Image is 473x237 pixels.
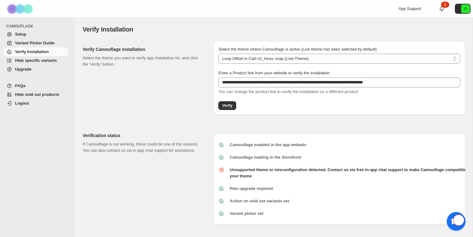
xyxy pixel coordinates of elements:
span: Select the theme where Camouflage is active (Live theme has been selected by default) [218,47,377,52]
span: Verify Installation [15,49,49,54]
a: 1 [439,6,445,12]
span: Verify [222,103,232,108]
a: FAQs [4,81,68,90]
span: Setup [15,32,26,37]
span: Hide specific variants [15,58,57,63]
a: Hide sold out products [4,90,68,99]
h2: Verification status [83,132,203,139]
h2: Verify Camouflage Installation [83,46,203,52]
span: App Support [399,6,421,11]
span: Upgrade [15,67,32,72]
span: Logout [15,101,29,106]
button: Verify [218,101,236,110]
span: Avatar with initials D [461,4,470,13]
span: CAMOUFLAGE [6,24,71,29]
a: Variant Picker Guide [4,39,68,47]
text: D [464,7,467,11]
span: Hide sold out products [15,92,59,97]
b: Action on sold out variants set [230,199,289,203]
a: Setup [4,30,68,39]
a: Logout [4,99,68,108]
a: Hide specific variants [4,56,68,65]
a: Verify Installation [4,47,68,56]
b: Camouflage enabled in the app embeds [230,142,306,147]
b: Variant picker set [230,211,263,216]
button: Avatar with initials D [455,4,470,14]
b: Camouflage loading in the Storefront [230,155,301,160]
span: Variant Picker Guide [15,41,54,45]
span: Enter a Product link from your website to verify the installation [218,71,330,75]
span: FAQs [15,83,26,88]
div: 1 [441,2,449,8]
div: Open chat [447,212,465,231]
img: Camouflage [5,0,36,17]
p: Select the theme you want to verify app installation for, and click the 'Verify' button. [83,55,203,67]
a: Upgrade [4,65,68,74]
p: If Camouflage is not working, these could be one of the reasons. You can also contact us via in-a... [83,141,203,154]
b: Plan upgrade required [230,186,273,191]
span: You can change the product link to verify the installation on a different product [218,89,358,94]
span: Verify Installation [83,26,133,33]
